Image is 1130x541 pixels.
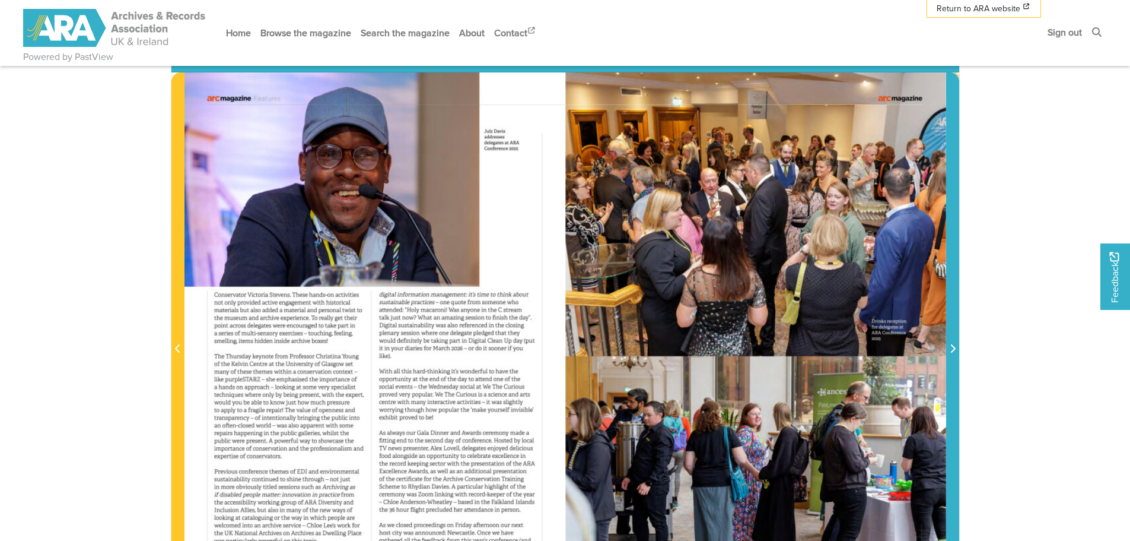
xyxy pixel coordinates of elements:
[23,9,207,47] img: ARA - ARC Magazine | Powered by PastView
[356,17,454,49] a: Search the magazine
[1100,243,1130,310] a: Would you like to provide feedback?
[256,17,356,49] a: Browse the magazine
[1107,252,1122,302] span: Feedback
[23,50,113,64] a: Powered by PastView
[23,2,207,54] a: ARA - ARC Magazine | Powered by PastView logo
[1043,17,1087,48] a: Sign out
[937,2,1020,15] span: Return to ARA website
[489,17,542,49] a: Contact
[454,17,489,49] a: About
[221,17,256,49] a: Home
